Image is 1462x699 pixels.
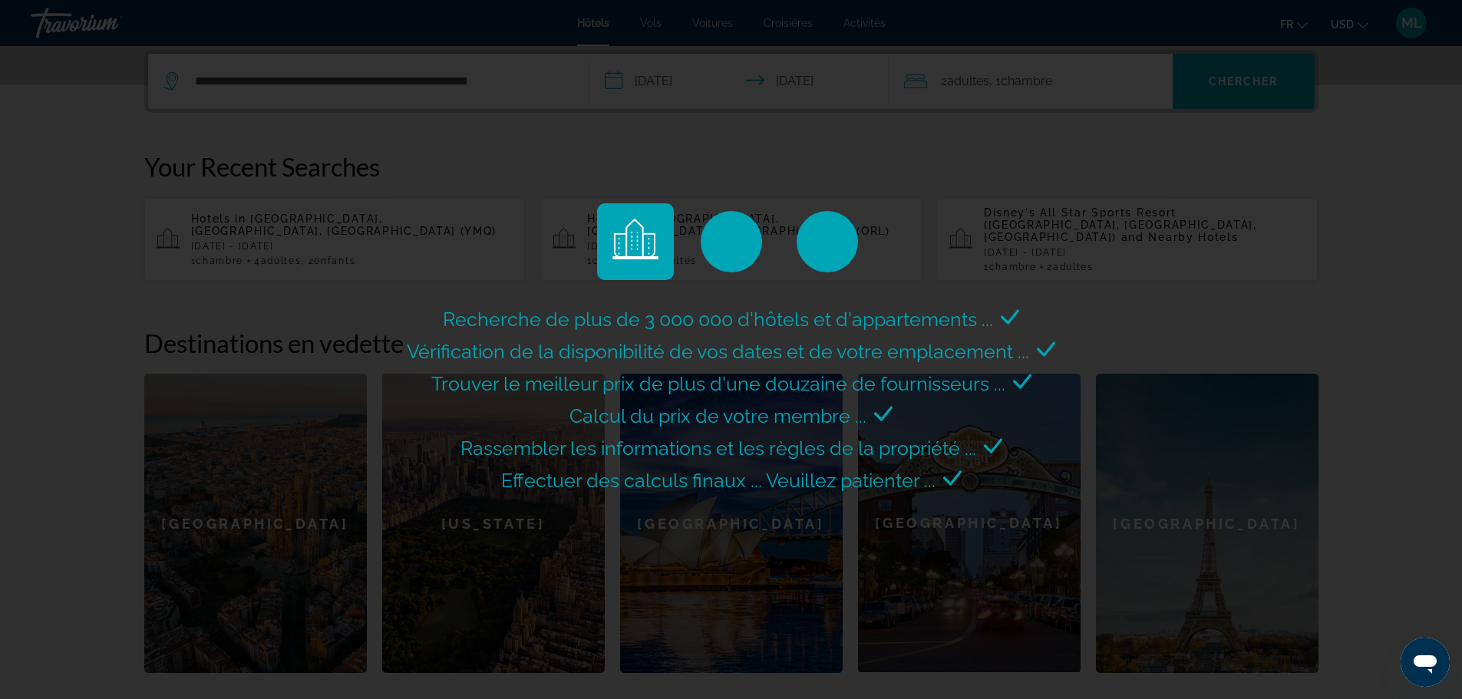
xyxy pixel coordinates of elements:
span: Effectuer des calculs finaux ... Veuillez patienter ... [501,469,936,492]
iframe: Bouton de lancement de la fenêtre de messagerie [1401,638,1450,687]
span: Rassembler les informations et les règles de la propriété ... [460,437,976,460]
span: Recherche de plus de 3 000 000 d'hôtels et d'appartements ... [443,308,993,331]
span: Calcul du prix de votre membre ... [569,404,866,427]
span: Vérification de la disponibilité de vos dates et de votre emplacement ... [407,340,1029,363]
span: Trouver le meilleur prix de plus d'une douzaine de fournisseurs ... [431,372,1005,395]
